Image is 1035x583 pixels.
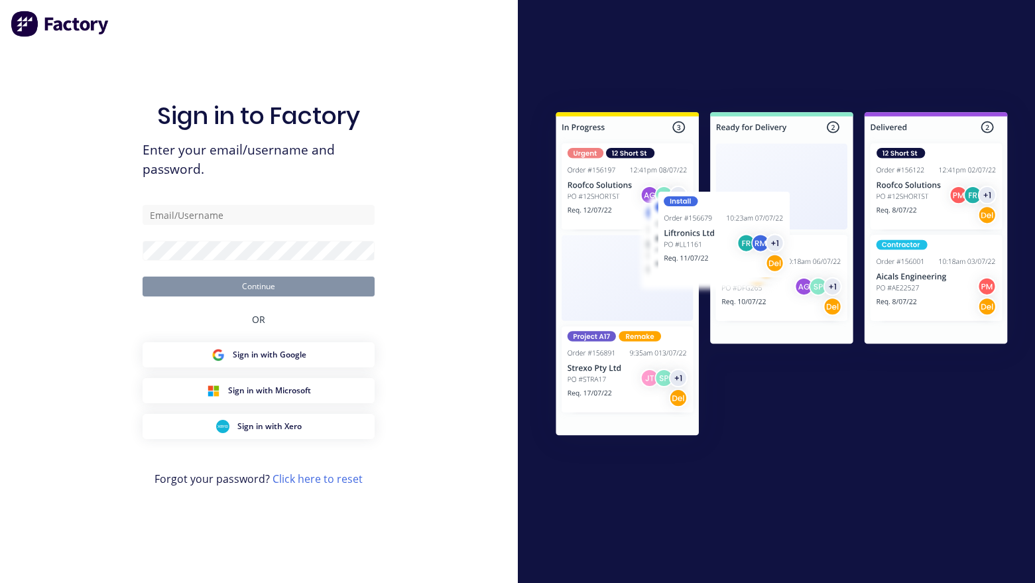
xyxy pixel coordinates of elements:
button: Google Sign inSign in with Google [143,342,375,367]
a: Click here to reset [273,472,363,486]
div: OR [252,296,265,342]
button: Continue [143,277,375,296]
button: Microsoft Sign inSign in with Microsoft [143,378,375,403]
img: Xero Sign in [216,420,229,433]
span: Enter your email/username and password. [143,141,375,179]
input: Email/Username [143,205,375,225]
span: Sign in with Google [233,349,306,361]
img: Microsoft Sign in [207,384,220,397]
h1: Sign in to Factory [157,101,360,130]
img: Factory [11,11,110,37]
span: Sign in with Microsoft [228,385,311,397]
button: Xero Sign inSign in with Xero [143,414,375,439]
span: Sign in with Xero [237,421,302,432]
span: Forgot your password? [154,471,363,487]
img: Google Sign in [212,348,225,361]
